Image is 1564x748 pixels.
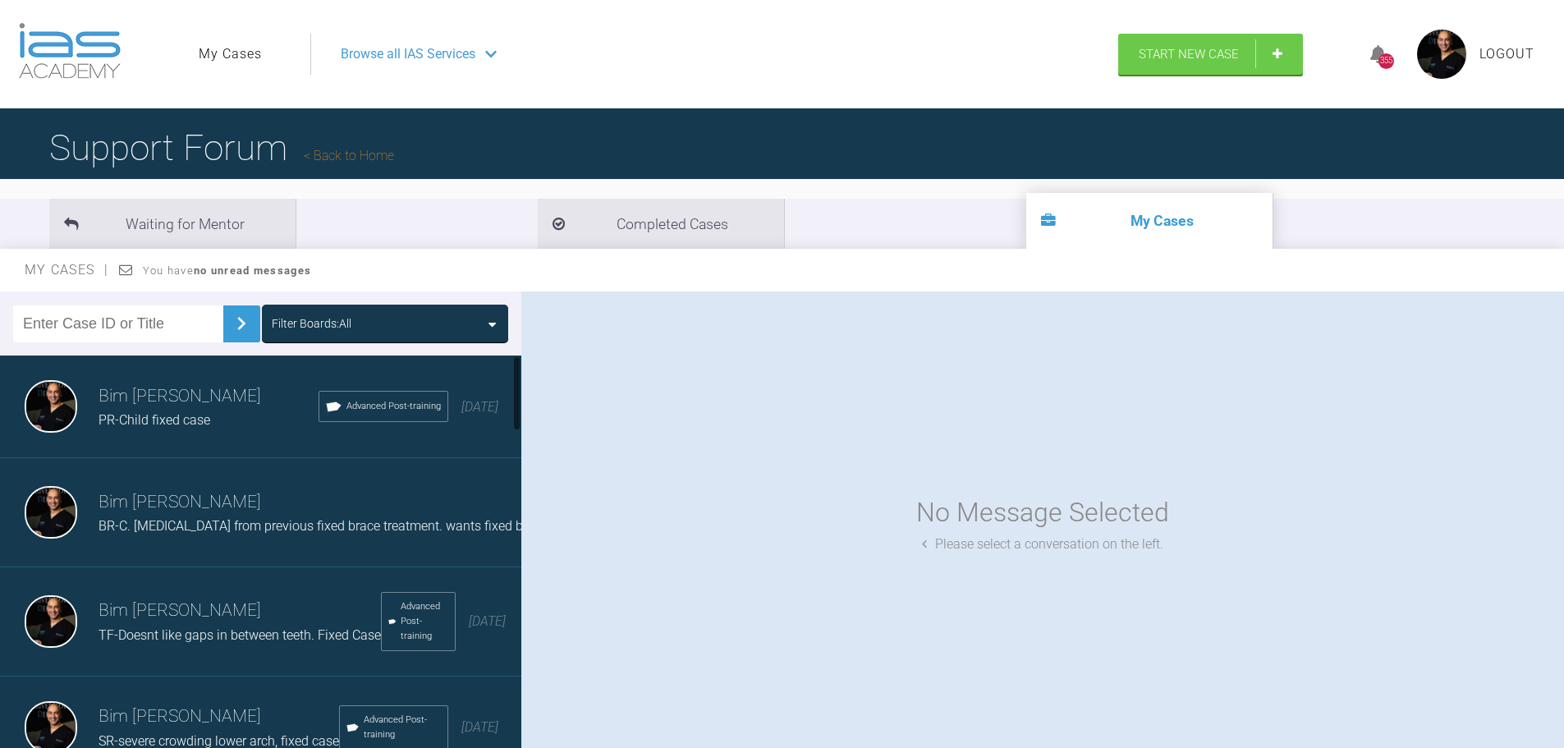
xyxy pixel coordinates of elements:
[99,627,381,643] span: TF-Doesnt like gaps in between teeth. Fixed Case
[25,486,77,539] img: Bim Sawhney
[272,314,351,333] div: Filter Boards: All
[99,597,381,625] h3: Bim [PERSON_NAME]
[99,489,690,516] h3: Bim [PERSON_NAME]
[461,719,498,735] span: [DATE]
[25,595,77,648] img: Bim Sawhney
[1118,34,1303,75] a: Start New Case
[401,599,448,644] span: Advanced Post-training
[25,380,77,433] img: Bim Sawhney
[1417,30,1466,79] img: profile.png
[25,262,109,278] span: My Cases
[1139,47,1239,62] span: Start New Case
[469,613,506,629] span: [DATE]
[538,199,784,249] li: Completed Cases
[346,399,441,414] span: Advanced Post-training
[304,148,394,163] a: Back to Home
[99,518,690,534] span: BR-C. [MEDICAL_DATA] from previous fixed brace treatment. wants fixed braces again and not aligners.
[228,310,255,337] img: chevronRight.28bd32b0.svg
[99,412,210,428] span: PR-Child fixed case
[1479,44,1534,65] a: Logout
[1026,193,1273,249] li: My Cases
[13,305,223,342] input: Enter Case ID or Title
[143,264,311,277] span: You have
[1378,53,1394,69] div: 355
[199,44,262,65] a: My Cases
[19,23,121,79] img: logo-light.3e3ef733.png
[49,199,296,249] li: Waiting for Mentor
[49,119,394,177] h1: Support Forum
[194,264,311,277] strong: no unread messages
[922,534,1163,555] div: Please select a conversation on the left.
[916,492,1169,534] div: No Message Selected
[99,383,319,411] h3: Bim [PERSON_NAME]
[341,44,475,65] span: Browse all IAS Services
[364,713,441,742] span: Advanced Post-training
[99,703,339,731] h3: Bim [PERSON_NAME]
[461,399,498,415] span: [DATE]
